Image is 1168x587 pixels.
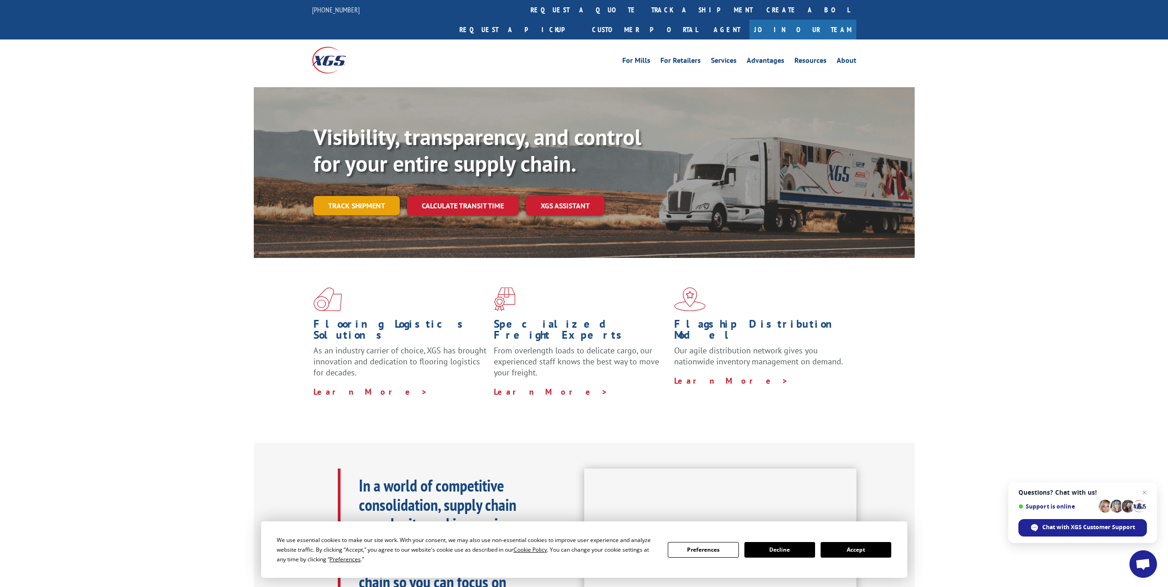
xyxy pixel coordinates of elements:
[747,57,784,67] a: Advantages
[674,345,843,367] span: Our agile distribution network gives you nationwide inventory management on demand.
[660,57,701,67] a: For Retailers
[1018,519,1147,537] div: Chat with XGS Customer Support
[453,20,585,39] a: Request a pickup
[313,319,487,345] h1: Flooring Logistics Solutions
[407,196,519,216] a: Calculate transit time
[277,535,657,564] div: We use essential cookies to make our site work. With your consent, we may also use non-essential ...
[312,5,360,14] a: [PHONE_NUMBER]
[313,123,641,178] b: Visibility, transparency, and control for your entire supply chain.
[794,57,827,67] a: Resources
[1129,550,1157,578] div: Open chat
[668,542,738,558] button: Preferences
[821,542,891,558] button: Accept
[261,521,907,578] div: Cookie Consent Prompt
[494,345,667,386] p: From overlength loads to delicate cargo, our experienced staff knows the best way to move your fr...
[1139,487,1150,498] span: Close chat
[526,196,604,216] a: XGS ASSISTANT
[313,196,400,215] a: Track shipment
[674,375,788,386] a: Learn More >
[622,57,650,67] a: For Mills
[674,319,848,345] h1: Flagship Distribution Model
[494,386,608,397] a: Learn More >
[585,20,704,39] a: Customer Portal
[1042,523,1135,531] span: Chat with XGS Customer Support
[494,287,515,311] img: xgs-icon-focused-on-flooring-red
[1018,489,1147,496] span: Questions? Chat with us!
[674,287,706,311] img: xgs-icon-flagship-distribution-model-red
[704,20,749,39] a: Agent
[330,555,361,563] span: Preferences
[494,319,667,345] h1: Specialized Freight Experts
[313,287,342,311] img: xgs-icon-total-supply-chain-intelligence-red
[837,57,856,67] a: About
[749,20,856,39] a: Join Our Team
[744,542,815,558] button: Decline
[313,345,486,378] span: As an industry carrier of choice, XGS has brought innovation and dedication to flooring logistics...
[514,546,547,553] span: Cookie Policy
[711,57,737,67] a: Services
[1018,503,1095,510] span: Support is online
[313,386,428,397] a: Learn More >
